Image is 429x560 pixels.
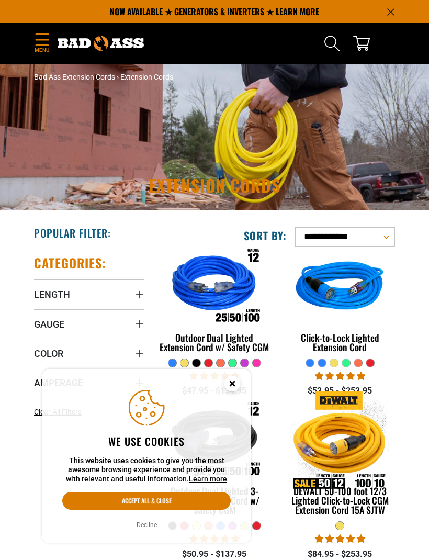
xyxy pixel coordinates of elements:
[34,226,111,240] h2: Popular Filter:
[285,408,395,521] a: DEWALT 50-100 foot 12/3 Lighted Click-to-Lock CGM Extension Cord 15A SJTW DEWALT 50-100 foot 12/3...
[34,72,395,83] nav: breadcrumbs
[34,408,82,416] span: Clear All Filters
[285,255,395,358] a: blue Click-to-Lock Lighted Extension Cord
[160,333,269,352] div: Outdoor Dual Lighted Extension Cord w/ Safety CGM
[62,434,231,448] h2: We use cookies
[117,73,119,81] span: ›
[285,333,395,352] div: Click-to-Lock Lighted Extension Cord
[315,371,365,381] span: 4.87 stars
[285,391,396,491] img: DEWALT 50-100 foot 12/3 Lighted Click-to-Lock CGM Extension Cord 15A SJTW
[160,408,269,521] a: Outdoor Dual Lighted 3-Outlet Extension Cord w/ Safety CGM Outdoor Dual Lighted 3-Outlet Extensio...
[34,288,70,300] span: Length
[324,35,341,52] summary: Search
[285,238,396,338] img: blue
[244,229,287,242] label: Sort by:
[120,73,173,81] span: Extension Cords
[58,36,144,51] img: Bad Ass Extension Cords
[315,534,365,544] span: 4.84 stars
[42,369,251,544] aside: Cookie Consent
[34,31,50,56] summary: Menu
[133,520,160,530] button: Decline
[285,486,395,514] div: DEWALT 50-100 foot 12/3 Lighted Click-to-Lock CGM Extension Cord 15A SJTW
[160,255,269,358] a: Outdoor Dual Lighted Extension Cord w/ Safety CGM Outdoor Dual Lighted Extension Cord w/ Safety CGM
[34,339,144,368] summary: Color
[34,318,64,330] span: Gauge
[285,385,395,397] div: $53.95 - $253.95
[34,46,50,54] span: Menu
[34,73,115,81] a: Bad Ass Extension Cords
[189,475,227,483] a: Learn more
[159,238,270,338] img: Outdoor Dual Lighted Extension Cord w/ Safety CGM
[34,407,86,418] a: Clear All Filters
[34,377,83,389] span: Amperage
[34,279,144,309] summary: Length
[34,177,395,194] h1: Extension Cords
[62,492,231,510] button: Accept all & close
[34,255,106,271] h2: Categories:
[34,368,144,397] summary: Amperage
[34,348,63,360] span: Color
[34,309,144,339] summary: Gauge
[62,456,231,484] p: This website uses cookies to give you the most awesome browsing experience and provide you with r...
